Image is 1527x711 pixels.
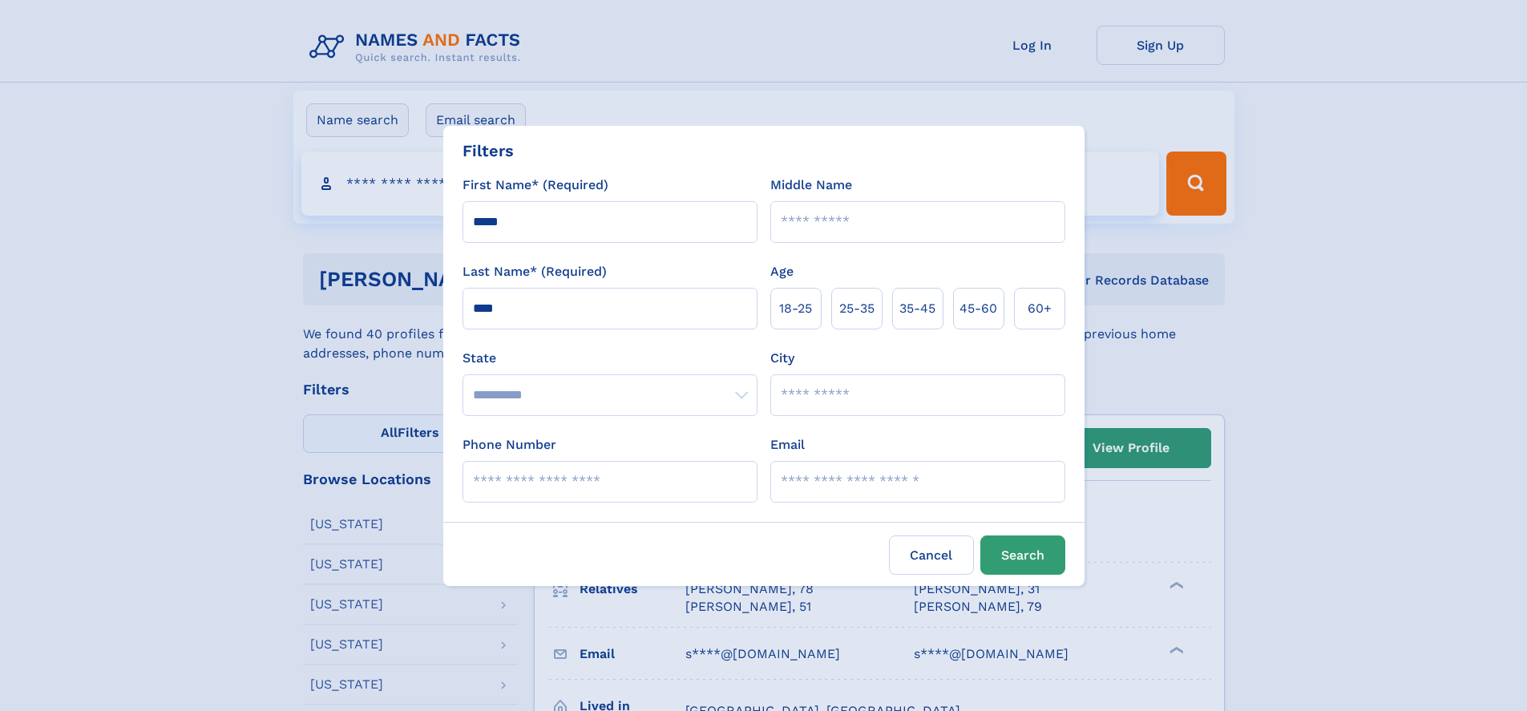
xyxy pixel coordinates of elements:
label: City [770,349,794,368]
label: Phone Number [463,435,556,454]
label: Age [770,262,794,281]
label: First Name* (Required) [463,176,608,195]
label: Last Name* (Required) [463,262,607,281]
button: Search [980,535,1065,575]
div: Filters [463,139,514,163]
label: State [463,349,757,368]
label: Cancel [889,535,974,575]
span: 35‑45 [899,299,935,318]
span: 18‑25 [779,299,812,318]
label: Email [770,435,805,454]
span: 45‑60 [959,299,997,318]
span: 25‑35 [839,299,875,318]
label: Middle Name [770,176,852,195]
span: 60+ [1028,299,1052,318]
